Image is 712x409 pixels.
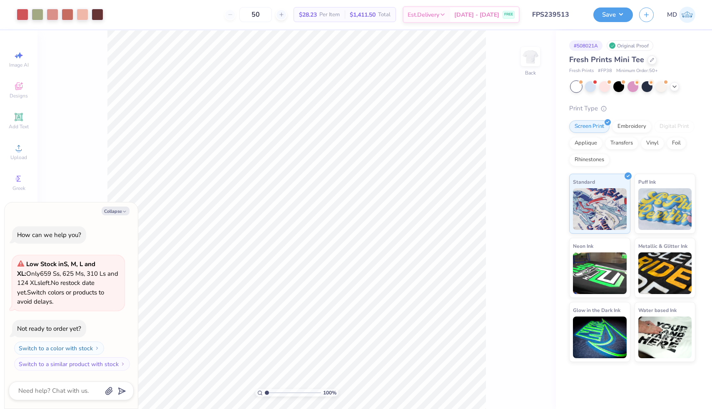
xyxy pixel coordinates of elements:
span: Greek [12,185,25,192]
img: Glow in the Dark Ink [573,317,627,358]
span: Puff Ink [638,177,656,186]
div: Embroidery [612,120,652,133]
span: 100 % [323,389,336,397]
span: Water based Ink [638,306,677,314]
span: Add Text [9,123,29,130]
span: $1,411.50 [350,10,376,19]
button: Switch to a color with stock [14,342,104,355]
img: Metallic & Glitter Ink [638,252,692,294]
div: Transfers [605,137,638,150]
span: No restock date yet. [17,279,95,297]
button: Save [593,7,633,22]
input: – – [239,7,272,22]
span: [DATE] - [DATE] [454,10,499,19]
span: MD [667,10,677,20]
span: Image AI [9,62,29,68]
img: Back [522,48,539,65]
div: Digital Print [654,120,695,133]
span: # FP38 [598,67,612,75]
img: Mads De Vera [679,7,695,23]
div: Screen Print [569,120,610,133]
div: # 508021A [569,40,602,51]
img: Switch to a color with stock [95,346,100,351]
img: Switch to a similar product with stock [120,362,125,367]
span: Per Item [319,10,340,19]
div: Applique [569,137,602,150]
div: Foil [667,137,686,150]
div: How can we help you? [17,231,81,239]
img: Puff Ink [638,188,692,230]
div: Back [525,69,536,77]
input: Untitled Design [526,6,587,23]
div: Not ready to order yet? [17,324,81,333]
button: Collapse [102,207,129,215]
span: Upload [10,154,27,161]
div: Original Proof [607,40,653,51]
span: Neon Ink [573,242,593,250]
span: Total [378,10,391,19]
div: Rhinestones [569,154,610,166]
span: Fresh Prints Mini Tee [569,55,644,65]
span: Glow in the Dark Ink [573,306,620,314]
span: Est. Delivery [408,10,439,19]
span: Designs [10,92,28,99]
button: Switch to a similar product with stock [14,357,130,371]
span: $28.23 [299,10,317,19]
span: Standard [573,177,595,186]
span: Only 659 Ss, 625 Ms, 310 Ls and 124 XLs left. Switch colors or products to avoid delays. [17,260,118,306]
span: Metallic & Glitter Ink [638,242,687,250]
a: MD [667,7,695,23]
strong: Low Stock in S, M, L and XL : [17,260,95,278]
img: Water based Ink [638,317,692,358]
span: Fresh Prints [569,67,594,75]
span: Minimum Order: 50 + [616,67,658,75]
img: Standard [573,188,627,230]
div: Vinyl [641,137,664,150]
img: Neon Ink [573,252,627,294]
div: Print Type [569,104,695,113]
span: FREE [504,12,513,17]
